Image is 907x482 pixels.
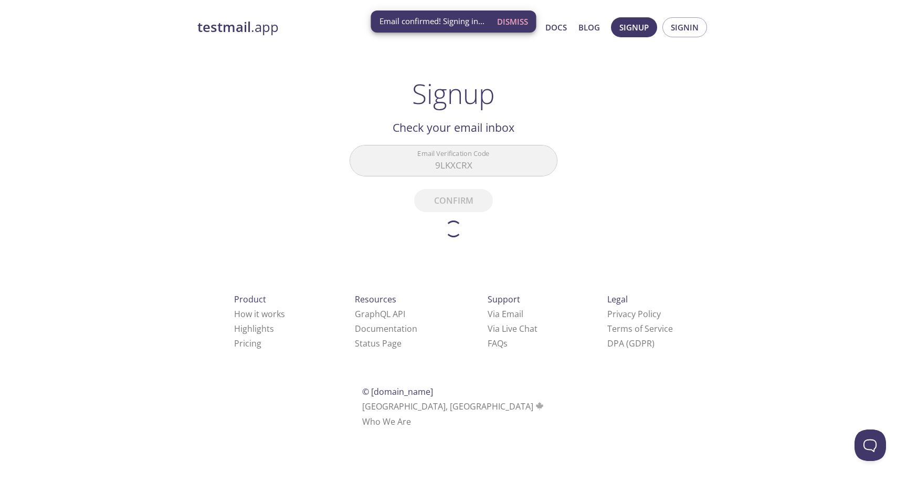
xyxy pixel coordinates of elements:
[607,308,661,320] a: Privacy Policy
[197,18,251,36] strong: testmail
[362,401,545,412] span: [GEOGRAPHIC_DATA], [GEOGRAPHIC_DATA]
[355,308,405,320] a: GraphQL API
[234,338,261,349] a: Pricing
[355,338,402,349] a: Status Page
[234,323,274,334] a: Highlights
[355,294,396,305] span: Resources
[503,338,508,349] span: s
[607,323,673,334] a: Terms of Service
[855,429,886,461] iframe: Help Scout Beacon - Open
[493,12,532,32] button: Dismiss
[671,20,699,34] span: Signin
[234,308,285,320] a: How it works
[362,416,411,427] a: Who We Are
[379,16,484,27] span: Email confirmed! Signing in...
[412,78,495,109] h1: Signup
[488,308,523,320] a: Via Email
[545,20,567,34] a: Docs
[488,338,508,349] a: FAQ
[234,294,266,305] span: Product
[355,323,417,334] a: Documentation
[607,338,655,349] a: DPA (GDPR)
[607,294,628,305] span: Legal
[619,20,649,34] span: Signup
[350,119,557,137] h2: Check your email inbox
[578,20,600,34] a: Blog
[488,294,520,305] span: Support
[362,386,433,397] span: © [DOMAIN_NAME]
[611,17,657,37] button: Signup
[497,15,528,28] span: Dismiss
[488,323,537,334] a: Via Live Chat
[197,18,444,36] a: testmail.app
[662,17,707,37] button: Signin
